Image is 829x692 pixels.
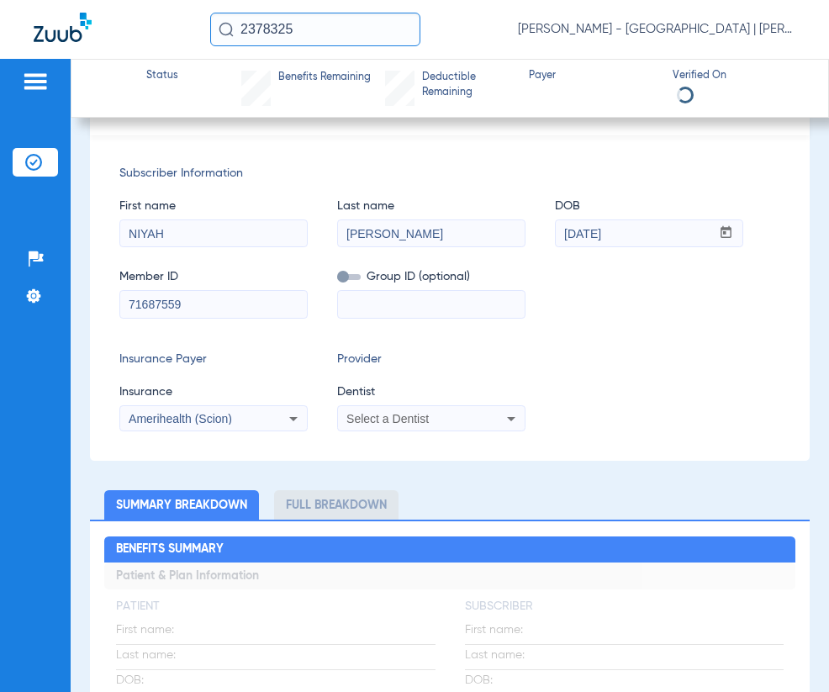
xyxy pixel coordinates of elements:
img: hamburger-icon [22,71,49,92]
span: DOB [555,198,743,215]
li: Summary Breakdown [104,490,259,520]
img: Search Icon [219,22,234,37]
img: Zuub Logo [34,13,92,42]
span: Member ID [119,268,308,286]
span: Insurance Payer [119,351,308,368]
button: Open calendar [710,220,742,247]
li: Full Breakdown [274,490,399,520]
span: Provider [337,351,525,368]
span: Payer [529,69,657,84]
span: Deductible Remaining [422,71,515,100]
span: Status [146,69,178,84]
span: First name [119,198,308,215]
span: [PERSON_NAME] - [GEOGRAPHIC_DATA] | [PERSON_NAME] [518,21,795,38]
span: Dentist [337,383,525,401]
span: Group ID (optional) [337,268,525,286]
span: Amerihealth (Scion) [129,412,232,425]
h2: Benefits Summary [104,536,795,563]
span: Select a Dentist [346,412,429,425]
span: Benefits Remaining [278,71,371,86]
span: Last name [337,198,525,215]
span: Verified On [673,69,801,84]
span: Subscriber Information [119,165,781,182]
span: Insurance [119,383,308,401]
input: Search for patients [210,13,420,46]
iframe: Chat Widget [745,611,829,692]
